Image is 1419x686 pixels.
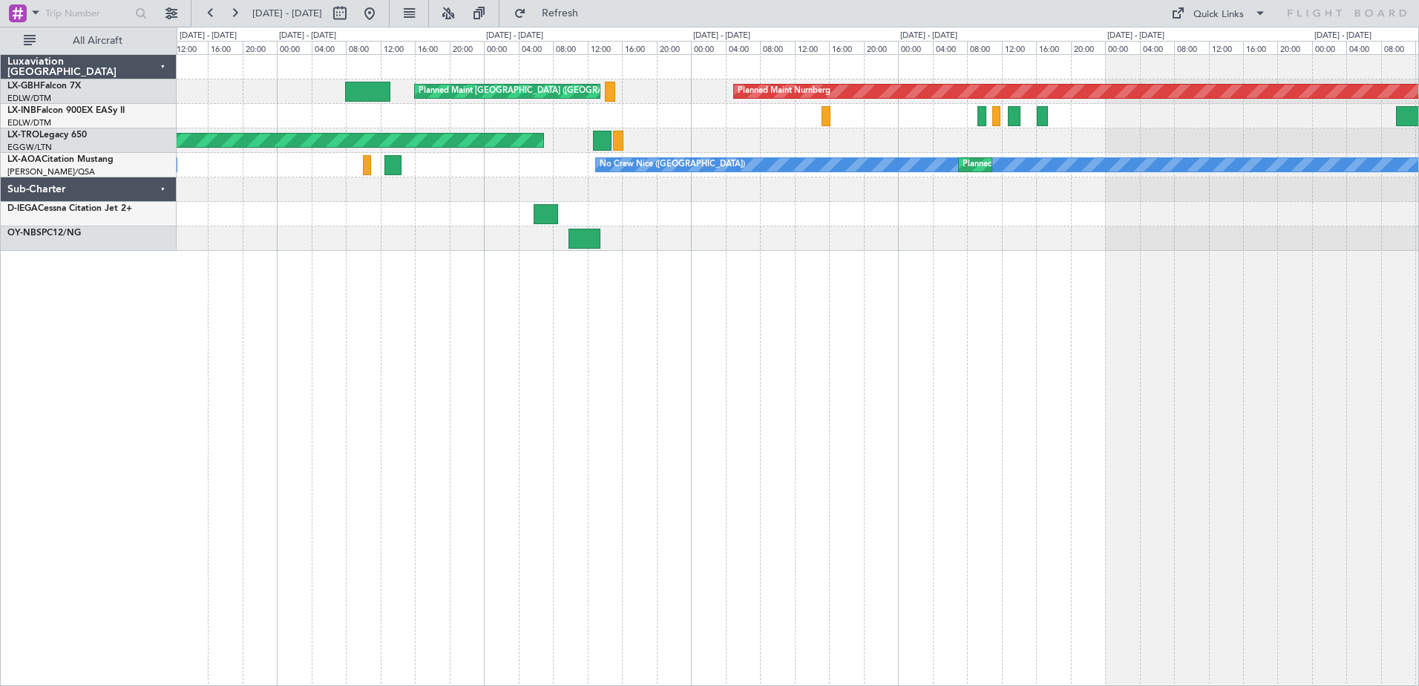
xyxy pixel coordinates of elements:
div: [DATE] - [DATE] [486,30,543,42]
span: LX-INB [7,106,36,115]
input: Trip Number [45,2,131,24]
div: 12:00 [174,41,208,54]
div: 08:00 [553,41,587,54]
div: 16:00 [1036,41,1070,54]
div: [DATE] - [DATE] [279,30,336,42]
div: 20:00 [657,41,691,54]
div: 08:00 [1174,41,1208,54]
div: Quick Links [1193,7,1244,22]
div: 12:00 [1002,41,1036,54]
div: [DATE] - [DATE] [1107,30,1164,42]
div: [DATE] - [DATE] [180,30,237,42]
div: Planned Maint Nurnberg [738,80,830,102]
div: 16:00 [415,41,449,54]
div: 08:00 [967,41,1001,54]
div: 04:00 [1346,41,1380,54]
a: EDLW/DTM [7,93,51,104]
div: 20:00 [243,41,277,54]
span: [DATE] - [DATE] [252,7,322,20]
div: 00:00 [691,41,725,54]
div: 20:00 [1277,41,1311,54]
div: [DATE] - [DATE] [693,30,750,42]
div: 16:00 [208,41,242,54]
div: 00:00 [1105,41,1139,54]
div: 04:00 [726,41,760,54]
div: 00:00 [898,41,932,54]
div: 20:00 [450,41,484,54]
a: OY-NBSPC12/NG [7,229,81,238]
div: Planned Maint [GEOGRAPHIC_DATA] ([GEOGRAPHIC_DATA]) [419,80,652,102]
div: 16:00 [1243,41,1277,54]
div: 00:00 [484,41,518,54]
span: LX-GBH [7,82,40,91]
span: OY-NBS [7,229,42,238]
span: All Aircraft [39,36,157,46]
a: LX-AOACitation Mustang [7,155,114,164]
a: LX-GBHFalcon 7X [7,82,81,91]
a: D-IEGACessna Citation Jet 2+ [7,204,132,213]
span: LX-AOA [7,155,42,164]
div: 12:00 [1209,41,1243,54]
div: No Crew Nice ([GEOGRAPHIC_DATA]) [600,154,745,176]
div: 04:00 [1140,41,1174,54]
div: Planned Maint Nice ([GEOGRAPHIC_DATA]) [963,154,1128,176]
span: Refresh [529,8,591,19]
button: All Aircraft [16,29,161,53]
div: [DATE] - [DATE] [900,30,957,42]
div: 00:00 [1312,41,1346,54]
button: Quick Links [1164,1,1274,25]
span: D-IEGA [7,204,38,213]
span: LX-TRO [7,131,39,140]
div: 04:00 [312,41,346,54]
div: 20:00 [1071,41,1105,54]
div: 00:00 [277,41,311,54]
a: LX-INBFalcon 900EX EASy II [7,106,125,115]
a: EDLW/DTM [7,117,51,128]
div: 04:00 [519,41,553,54]
div: [DATE] - [DATE] [1314,30,1372,42]
div: 08:00 [346,41,380,54]
div: 20:00 [864,41,898,54]
div: 08:00 [760,41,794,54]
div: 16:00 [829,41,863,54]
div: 12:00 [795,41,829,54]
button: Refresh [507,1,596,25]
a: EGGW/LTN [7,142,52,153]
div: 12:00 [381,41,415,54]
div: 16:00 [622,41,656,54]
a: LX-TROLegacy 650 [7,131,87,140]
div: 08:00 [1381,41,1415,54]
a: [PERSON_NAME]/QSA [7,166,95,177]
div: 04:00 [933,41,967,54]
div: 12:00 [588,41,622,54]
